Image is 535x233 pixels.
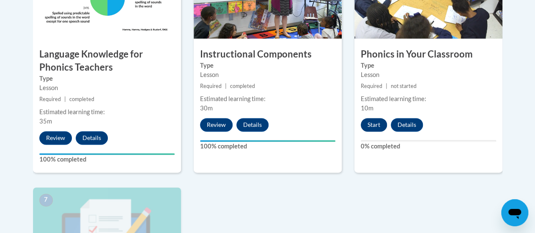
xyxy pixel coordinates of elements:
[391,118,423,132] button: Details
[200,61,335,70] label: Type
[39,153,175,155] div: Your progress
[236,118,269,132] button: Details
[39,155,175,164] label: 100% completed
[39,107,175,117] div: Estimated learning time:
[501,199,528,226] iframe: Button to launch messaging window
[76,131,108,145] button: Details
[361,61,496,70] label: Type
[200,104,213,112] span: 30m
[200,142,335,151] label: 100% completed
[230,83,255,89] span: completed
[361,70,496,79] div: Lesson
[39,118,52,125] span: 35m
[39,96,61,102] span: Required
[354,48,502,61] h3: Phonics in Your Classroom
[361,104,373,112] span: 10m
[39,194,53,206] span: 7
[69,96,94,102] span: completed
[225,83,227,89] span: |
[386,83,387,89] span: |
[200,140,335,142] div: Your progress
[194,48,342,61] h3: Instructional Components
[39,83,175,93] div: Lesson
[200,83,222,89] span: Required
[200,94,335,104] div: Estimated learning time:
[200,70,335,79] div: Lesson
[33,48,181,74] h3: Language Knowledge for Phonics Teachers
[391,83,417,89] span: not started
[39,131,72,145] button: Review
[361,83,382,89] span: Required
[361,142,496,151] label: 0% completed
[361,118,387,132] button: Start
[64,96,66,102] span: |
[39,74,175,83] label: Type
[361,94,496,104] div: Estimated learning time:
[200,118,233,132] button: Review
